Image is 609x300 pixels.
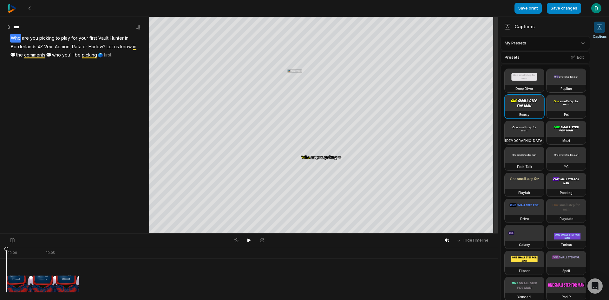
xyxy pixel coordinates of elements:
div: Presets [501,51,590,63]
button: Save changes [547,3,581,14]
span: Who [10,34,21,43]
span: Let [106,43,114,51]
span: in [124,34,129,43]
span: picking [81,51,98,59]
span: Vex, [43,43,54,51]
button: HideTimeline [454,236,490,245]
span: first. [103,51,113,59]
button: Save draft [514,3,542,14]
h3: Beasty [519,112,529,117]
h3: Pod P [562,294,571,299]
span: who [51,51,62,59]
h3: Deep Diver [515,86,533,91]
span: know [120,43,132,51]
button: Captions [593,22,606,39]
h3: Pet [564,112,569,117]
span: play [61,34,71,43]
h3: Playfair [518,190,530,195]
span: 4? [37,43,43,51]
h3: Drive [520,216,529,221]
span: you [29,34,39,43]
span: Captions [593,34,606,39]
h3: Youshaei [517,294,531,299]
span: Rafa [71,43,82,51]
span: Hunter [109,34,124,43]
span: Borderlands [10,43,37,51]
span: picking [39,34,55,43]
span: us [114,43,120,51]
h3: Turban [561,242,572,247]
span: in [132,43,137,51]
span: Vault [98,34,109,43]
button: Edit [569,53,586,62]
h3: Playdate [560,216,573,221]
h3: Popping [560,190,573,195]
span: to [55,34,61,43]
span: your [78,34,89,43]
div: Open Intercom Messenger [587,278,603,294]
span: for [71,34,78,43]
span: or [82,43,88,51]
h3: Flipper [519,268,530,273]
span: the [16,51,23,59]
span: you'll [62,51,74,59]
h3: Mozi [562,138,570,143]
span: are [21,34,29,43]
h3: Popline [560,86,572,91]
span: be [74,51,81,59]
span: Aemon, [54,43,71,51]
h3: Tech Talk [516,164,532,169]
h3: YC [564,164,569,169]
span: first [89,34,98,43]
h3: Spell [562,268,570,273]
img: reap [8,4,16,13]
span: comments [23,51,46,59]
h3: Galaxy [519,242,530,247]
div: Captions [504,23,535,30]
span: Harlow? [88,43,106,51]
div: My Presets [501,36,590,50]
h3: [DEMOGRAPHIC_DATA] [505,138,544,143]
